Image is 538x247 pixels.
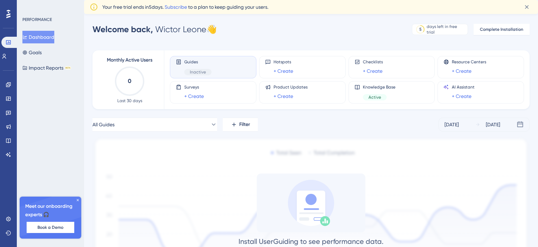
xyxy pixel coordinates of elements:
span: Meet our onboarding experts 🎧 [25,202,76,219]
a: + Create [452,67,471,75]
span: Monthly Active Users [107,56,152,64]
span: Checklists [363,59,383,65]
div: 5 [419,27,422,32]
div: BETA [65,66,71,70]
button: All Guides [92,118,217,132]
span: Hotspots [274,59,293,65]
button: Impact ReportsBETA [22,62,71,74]
a: + Create [452,92,471,100]
span: Inactive [190,69,206,75]
button: Book a Demo [27,222,74,233]
button: Dashboard [22,31,54,43]
div: [DATE] [486,120,500,129]
button: Goals [22,46,42,59]
text: 0 [128,78,131,84]
span: All Guides [92,120,115,129]
a: + Create [184,92,204,100]
button: Filter [223,118,258,132]
span: Guides [184,59,212,65]
button: Complete Installation [474,24,530,35]
span: Surveys [184,84,204,90]
span: Resource Centers [452,59,486,65]
a: + Create [274,67,293,75]
span: Knowledge Base [363,84,395,90]
a: Subscribe [165,4,187,10]
span: Your free trial ends in 5 days. to a plan to keep guiding your users. [102,3,268,11]
span: Filter [239,120,250,129]
div: PERFORMANCE [22,17,52,22]
span: Active [368,94,381,100]
div: days left in free trial [427,24,465,35]
span: AI Assistant [452,84,475,90]
span: Book a Demo [37,225,63,230]
div: Install UserGuiding to see performance data. [239,237,384,246]
span: Product Updates [274,84,308,90]
div: [DATE] [444,120,459,129]
a: + Create [363,67,382,75]
a: + Create [274,92,293,100]
div: Wictor Leone 👋 [92,24,217,35]
span: Complete Installation [480,27,523,32]
span: Welcome back, [92,24,153,34]
span: Last 30 days [117,98,142,104]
